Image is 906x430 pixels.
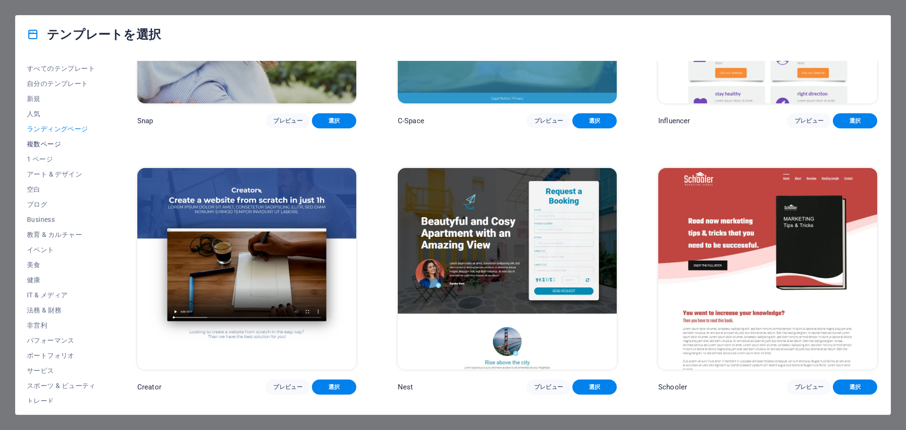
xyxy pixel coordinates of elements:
[273,383,302,391] span: プレビュー
[27,167,96,182] button: アート & デザイン
[137,168,356,370] img: Creator
[580,117,609,125] span: 選択
[27,216,96,223] span: Business
[27,257,96,272] button: 美食
[398,382,413,392] p: Nest
[27,272,96,287] button: 健康
[27,182,96,197] button: 空白
[398,116,424,126] p: C-Space
[27,136,96,152] button: 複数ページ
[658,116,690,126] p: Influencer
[137,116,153,126] p: Snap
[27,333,96,348] button: パフォーマンス
[833,379,877,395] button: 選択
[312,113,356,128] button: 選択
[27,291,96,299] span: IT & メディア
[398,168,617,370] img: Nest
[27,76,96,91] button: 自分のテンプレート
[787,113,831,128] button: プレビュー
[534,383,563,391] span: プレビュー
[27,212,96,227] button: Business
[27,106,96,121] button: 人気
[840,117,870,125] span: 選択
[27,378,96,393] button: スポーツ & ビューティ
[27,227,96,242] button: 教育 & カルチャー
[795,383,824,391] span: プレビュー
[658,168,877,370] img: Schooler
[27,231,96,238] span: 教育 & カルチャー
[787,379,831,395] button: プレビュー
[27,80,96,87] span: 自分のテンプレート
[27,110,96,118] span: 人気
[27,261,96,269] span: 美食
[27,287,96,303] button: IT & メディア
[572,379,617,395] button: 選択
[840,383,870,391] span: 選択
[27,321,96,329] span: 非営利
[27,125,96,133] span: ランディングページ
[27,185,96,193] span: 空白
[27,367,96,374] span: サービス
[27,27,161,42] h4: テンプレートを選択
[27,393,96,408] button: トレード
[312,379,356,395] button: 選択
[266,113,310,128] button: プレビュー
[27,397,96,405] span: トレード
[27,121,96,136] button: ランディングページ
[534,117,563,125] span: プレビュー
[27,276,96,284] span: 健康
[27,303,96,318] button: 法務 & 財務
[27,95,96,102] span: 新規
[527,113,571,128] button: プレビュー
[266,379,310,395] button: プレビュー
[572,113,617,128] button: 選択
[27,61,96,76] button: すべてのテンプレート
[27,348,96,363] button: ポートフォリオ
[27,382,96,389] span: スポーツ & ビューティ
[27,363,96,378] button: サービス
[833,113,877,128] button: 選択
[27,337,96,344] span: パフォーマンス
[27,170,96,178] span: アート & デザイン
[27,140,96,148] span: 複数ページ
[580,383,609,391] span: 選択
[27,91,96,106] button: 新規
[27,197,96,212] button: ブログ
[319,117,349,125] span: 選択
[27,318,96,333] button: 非営利
[319,383,349,391] span: 選択
[27,201,96,208] span: ブログ
[658,382,687,392] p: Schooler
[273,117,302,125] span: プレビュー
[27,352,96,359] span: ポートフォリオ
[27,155,96,163] span: 1 ページ
[795,117,824,125] span: プレビュー
[137,382,161,392] p: Creator
[527,379,571,395] button: プレビュー
[27,65,96,72] span: すべてのテンプレート
[27,246,96,253] span: イベント
[27,242,96,257] button: イベント
[27,306,96,314] span: 法務 & 財務
[27,152,96,167] button: 1 ページ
